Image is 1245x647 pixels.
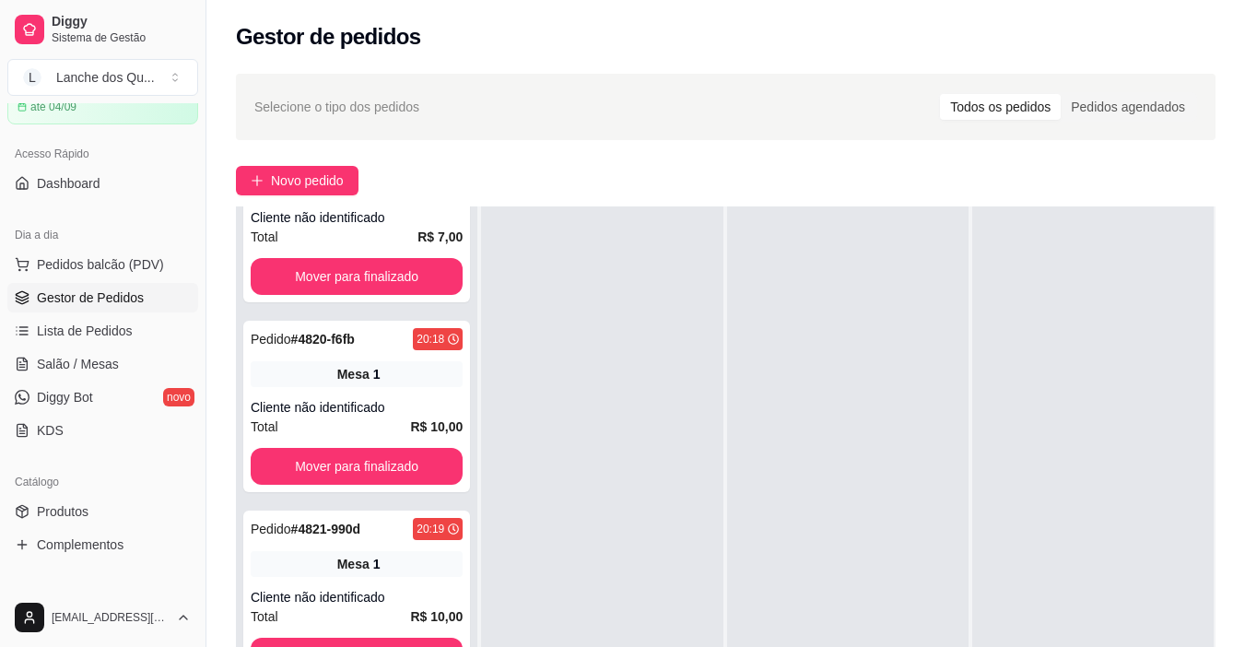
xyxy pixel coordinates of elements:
strong: # 4820-f6fb [291,332,355,347]
a: Complementos [7,530,198,559]
a: Gestor de Pedidos [7,283,198,312]
a: Dashboard [7,169,198,198]
div: 20:19 [417,522,444,536]
span: Mesa [337,365,370,383]
a: Lista de Pedidos [7,316,198,346]
div: Acesso Rápido [7,139,198,169]
span: Pedido [251,522,291,536]
div: Lanche dos Qu ... [56,68,155,87]
div: Cliente não identificado [251,398,463,417]
div: Catálogo [7,467,198,497]
button: Mover para finalizado [251,258,463,295]
a: Salão / Mesas [7,349,198,379]
strong: R$ 7,00 [417,229,463,244]
span: Gestor de Pedidos [37,288,144,307]
button: Pedidos balcão (PDV) [7,250,198,279]
span: Novo pedido [271,171,344,191]
span: Selecione o tipo dos pedidos [254,97,419,117]
button: [EMAIL_ADDRESS][DOMAIN_NAME] [7,595,198,640]
div: Cliente não identificado [251,208,463,227]
article: até 04/09 [30,100,76,114]
span: Total [251,227,278,247]
span: Dashboard [37,174,100,193]
button: Mover para finalizado [251,448,463,485]
div: Cliente não identificado [251,588,463,606]
span: [EMAIL_ADDRESS][DOMAIN_NAME] [52,610,169,625]
span: Diggy [52,14,191,30]
div: 1 [373,365,381,383]
span: Total [251,417,278,437]
span: Pedidos balcão (PDV) [37,255,164,274]
span: KDS [37,421,64,440]
span: Diggy Bot [37,388,93,406]
span: Salão / Mesas [37,355,119,373]
span: plus [251,174,264,187]
strong: R$ 10,00 [410,419,463,434]
div: 1 [373,555,381,573]
span: Sistema de Gestão [52,30,191,45]
span: Mesa [337,555,370,573]
span: Lista de Pedidos [37,322,133,340]
div: Todos os pedidos [940,94,1061,120]
div: 20:18 [417,332,444,347]
span: Total [251,606,278,627]
button: Select a team [7,59,198,96]
a: Diggy Botnovo [7,382,198,412]
button: Novo pedido [236,166,358,195]
a: DiggySistema de Gestão [7,7,198,52]
strong: # 4821-990d [291,522,361,536]
strong: R$ 10,00 [410,609,463,624]
a: KDS [7,416,198,445]
h2: Gestor de pedidos [236,22,421,52]
span: Pedido [251,332,291,347]
span: L [23,68,41,87]
a: Produtos [7,497,198,526]
div: Pedidos agendados [1061,94,1195,120]
span: Produtos [37,502,88,521]
span: Complementos [37,535,123,554]
div: Dia a dia [7,220,198,250]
